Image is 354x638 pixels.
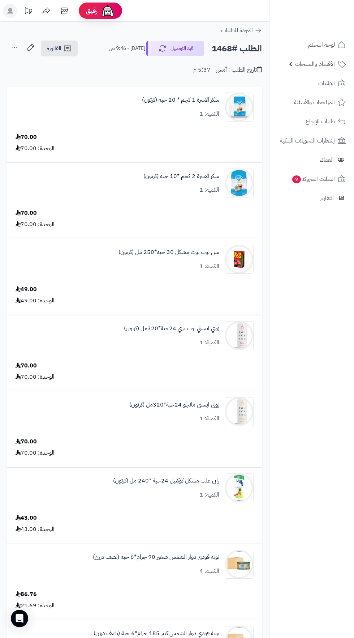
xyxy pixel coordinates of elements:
[94,629,219,638] a: تونة قودي دوار الشمس كبير 185 جرام*6 حبة (نصف درزن)
[295,59,335,69] span: الأقسام والمنتجات
[16,449,55,457] div: الوحدة: 70.00
[199,262,219,271] div: الكمية: 1
[16,514,37,522] div: 43.00
[306,116,335,127] span: طلبات الإرجاع
[146,41,204,56] button: قيد التوصيل
[199,414,219,423] div: الكمية: 1
[16,438,37,446] div: 70.00
[221,26,253,35] span: العودة للطلبات
[118,248,219,256] a: سن توب توت مشكل 30 حبة*250 مل (كرتون)
[124,324,219,333] a: زوي ايستي توت بري 24حبة*320مل (كرتون)
[225,550,253,579] img: 1747306723-Screenshot%202025-05-15%20135509-90x90.jpg
[292,175,301,183] span: 9
[199,186,219,194] div: الكمية: 1
[19,4,37,20] a: تحديثات المنصة
[16,525,55,533] div: الوحدة: 43.00
[274,151,350,169] a: العملاء
[274,170,350,188] a: السلات المتروكة9
[113,477,219,485] a: راني علب مشكل كوكتيل 24حبة *240 مل (كرتون)
[193,66,262,74] div: تاريخ الطلب : أمس - 5:37 م
[93,553,219,561] a: تونة قودي دوار الشمس صغير 90 جرام*6 حبة (نصف درزن)
[199,567,219,575] div: الكمية: 4
[142,96,219,104] a: سكر الاسرة 1 كجم * 20 حبه (كرتون)
[225,245,253,274] img: 1748071393-8de05d7b-fa8c-4486-b5bb-627122c7-90x90.jpg
[41,41,78,56] a: الفاتورة
[225,93,253,122] img: 1747422643-H9NtV8ZjzdFc2NGcwko8EIkc2J63vLRu-90x90.jpg
[143,172,219,180] a: سكر الاسرة 2 كجم *10 حبة (كرتون)
[274,190,350,207] a: التقارير
[274,132,350,149] a: إشعارات التحويلات البنكية
[280,136,335,146] span: إشعارات التحويلات البنكية
[225,321,253,350] img: 1748071997-517TzyKCpQL._AC_SL1500-90x90.jpg
[212,41,262,56] h2: الطلب #1468
[225,397,253,426] img: 1748072441-51l1e7OKclL._AC_SL1500-90x90.jpg
[318,78,335,88] span: الطلبات
[294,97,335,107] span: المراجعات والأسئلة
[16,362,37,370] div: 70.00
[16,373,55,381] div: الوحدة: 70.00
[16,220,55,229] div: الوحدة: 70.00
[225,473,253,502] img: 1748079402-71qRSg1-gVL._AC_SL1500-90x90.jpg
[225,169,253,197] img: 1747422865-61UT6OXd80L._AC_SL1270-90x90.jpg
[274,94,350,111] a: المراجعات والأسئلة
[129,401,219,409] a: زوي ايستي مانجو 24حبة*320مل (كرتون)
[11,610,28,627] div: Open Intercom Messenger
[305,20,347,35] img: logo-2.png
[16,601,55,610] div: الوحدة: 21.69
[100,4,115,18] img: ai-face.png
[320,193,334,203] span: التقارير
[320,155,334,165] span: العملاء
[308,40,335,50] span: لوحة التحكم
[274,75,350,92] a: الطلبات
[292,174,335,184] span: السلات المتروكة
[16,144,55,153] div: الوحدة: 70.00
[16,285,37,294] div: 49.00
[86,7,98,15] span: رفيق
[16,297,55,305] div: الوحدة: 49.00
[274,113,350,130] a: طلبات الإرجاع
[199,339,219,347] div: الكمية: 1
[221,26,262,35] a: العودة للطلبات
[16,209,37,217] div: 70.00
[16,590,37,599] div: 86.76
[199,110,219,118] div: الكمية: 1
[16,133,37,141] div: 70.00
[47,44,61,53] span: الفاتورة
[274,36,350,54] a: لوحة التحكم
[199,491,219,499] div: الكمية: 1
[109,45,145,52] small: [DATE] - 9:46 ص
